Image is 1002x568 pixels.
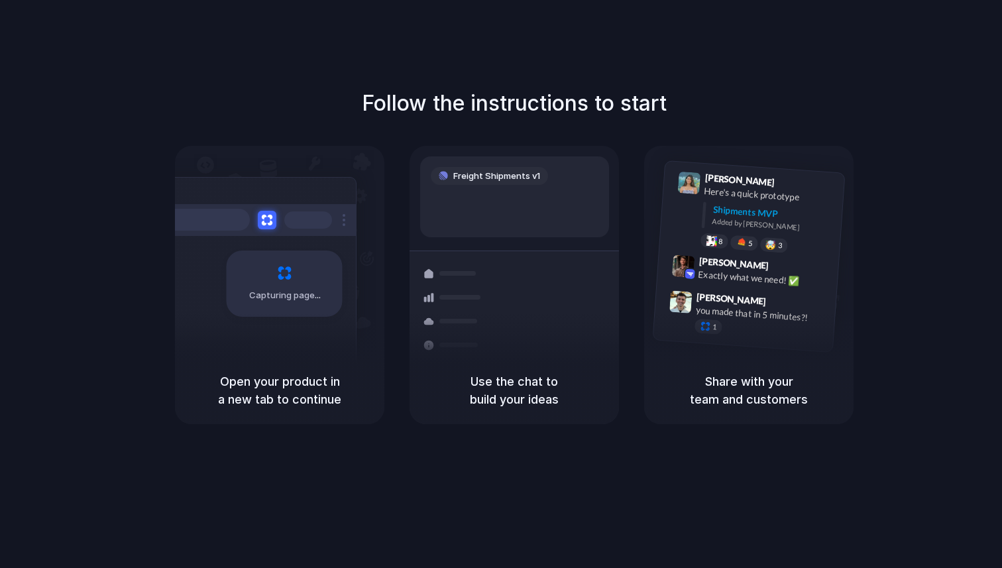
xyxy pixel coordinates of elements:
div: 🤯 [765,240,777,250]
span: Freight Shipments v1 [453,170,540,183]
span: 8 [718,237,723,245]
h5: Use the chat to build your ideas [425,372,603,408]
span: 9:42 AM [773,260,800,276]
div: Exactly what we need! ✅ [698,267,830,290]
div: Here's a quick prototype [704,184,836,206]
span: [PERSON_NAME] [696,289,767,308]
span: 5 [748,239,753,247]
span: 3 [778,241,783,249]
span: Capturing page [249,289,323,302]
span: [PERSON_NAME] [704,170,775,190]
h1: Follow the instructions to start [362,87,667,119]
span: 9:47 AM [770,296,797,312]
h5: Open your product in a new tab to continue [191,372,368,408]
div: Shipments MVP [712,202,835,224]
div: Added by [PERSON_NAME] [712,216,834,235]
div: you made that in 5 minutes?! [695,303,828,325]
span: [PERSON_NAME] [698,253,769,272]
span: 1 [712,323,717,331]
span: 9:41 AM [779,176,806,192]
h5: Share with your team and customers [660,372,838,408]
